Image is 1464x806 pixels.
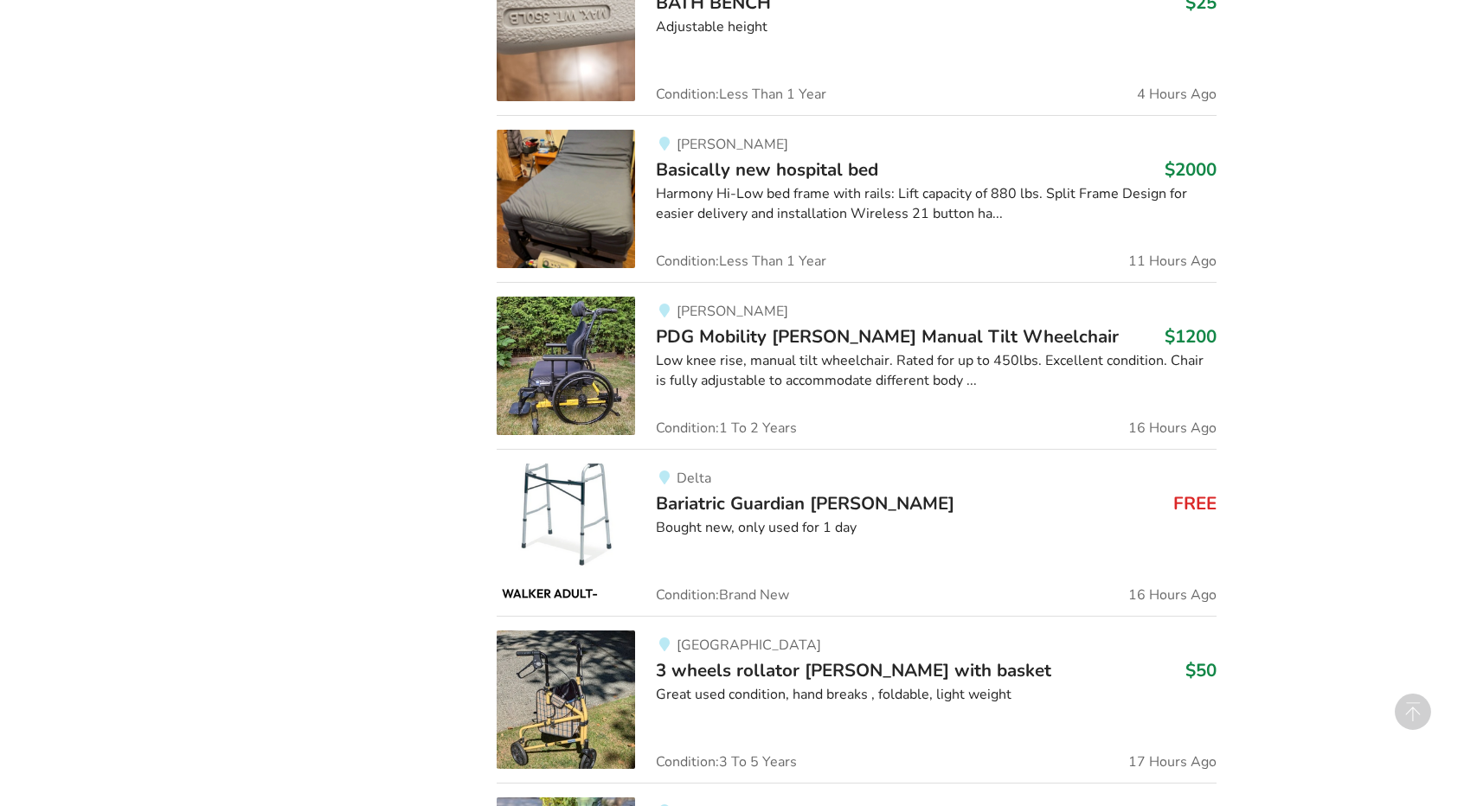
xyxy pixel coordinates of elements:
[497,115,1216,282] a: bedroom equipment-basically new hospital bed[PERSON_NAME]Basically new hospital bed$2000Harmony H...
[497,464,635,602] img: mobility-bariatric guardian walker
[497,282,1216,449] a: mobility-pdg mobility stella gl manual tilt wheelchair[PERSON_NAME]PDG Mobility [PERSON_NAME] Man...
[656,324,1119,349] span: PDG Mobility [PERSON_NAME] Manual Tilt Wheelchair
[1185,659,1217,681] h3: $50
[656,254,826,268] span: Condition: Less Than 1 Year
[656,658,1051,682] span: 3 wheels rollator [PERSON_NAME] with basket
[656,588,789,602] span: Condition: Brand New
[656,685,1216,705] div: Great used condition, hand breaks , foldable, light weight
[677,135,788,154] span: [PERSON_NAME]
[656,755,797,769] span: Condition: 3 To 5 Years
[1165,158,1217,181] h3: $2000
[1137,87,1217,101] span: 4 Hours Ago
[497,616,1216,783] a: mobility-3 wheels rollator walker with basket [GEOGRAPHIC_DATA]3 wheels rollator [PERSON_NAME] wi...
[656,518,1216,538] div: Bought new, only used for 1 day
[656,351,1216,391] div: Low knee rise, manual tilt wheelchair. Rated for up to 450lbs. Excellent condition. Chair is full...
[656,491,954,515] span: Bariatric Guardian [PERSON_NAME]
[1128,254,1217,268] span: 11 Hours Ago
[1128,588,1217,602] span: 16 Hours Ago
[1165,325,1217,348] h3: $1200
[1128,421,1217,435] span: 16 Hours Ago
[1128,755,1217,769] span: 17 Hours Ago
[497,449,1216,616] a: mobility-bariatric guardian walkerDeltaBariatric Guardian [PERSON_NAME]FREEBought new, only used ...
[677,302,788,321] span: [PERSON_NAME]
[656,184,1216,224] div: Harmony Hi-Low bed frame with rails: Lift capacity of 880 lbs. Split Frame Design for easier deli...
[677,469,711,488] span: Delta
[656,157,878,182] span: Basically new hospital bed
[497,630,635,769] img: mobility-3 wheels rollator walker with basket
[1173,492,1217,515] h3: FREE
[497,297,635,435] img: mobility-pdg mobility stella gl manual tilt wheelchair
[656,17,1216,37] div: Adjustable height
[677,636,821,655] span: [GEOGRAPHIC_DATA]
[656,421,797,435] span: Condition: 1 To 2 Years
[497,130,635,268] img: bedroom equipment-basically new hospital bed
[656,87,826,101] span: Condition: Less Than 1 Year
